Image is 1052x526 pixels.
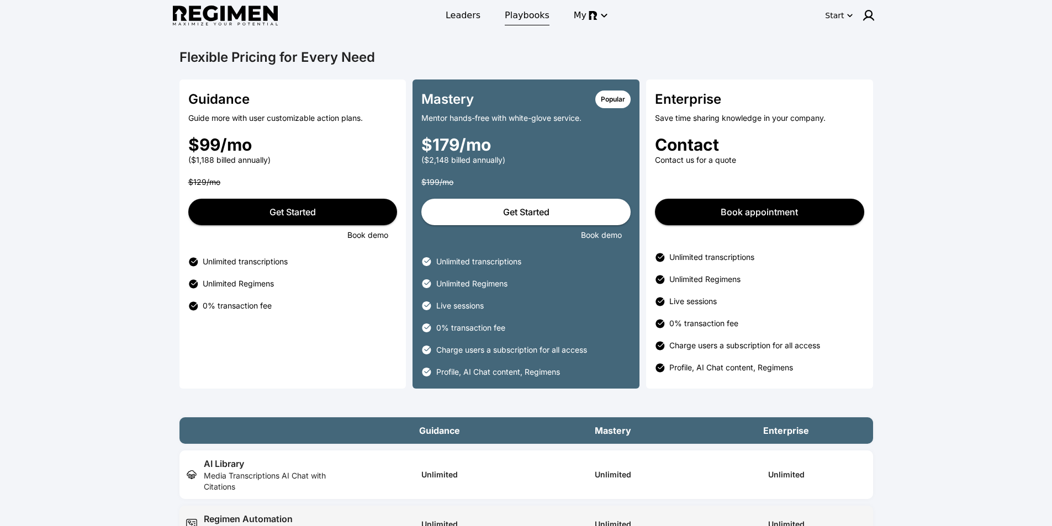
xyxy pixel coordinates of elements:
[188,155,398,166] div: ($1,188 billed annually)
[655,135,864,155] div: Contact
[669,296,864,307] div: Live sessions
[188,135,398,155] div: $99/mo
[421,91,595,108] div: Mastery
[421,155,631,166] div: ($2,148 billed annually)
[669,340,864,351] div: Charge users a subscription for all access
[669,252,864,263] div: Unlimited transcriptions
[595,469,631,480] div: Unlimited
[421,113,631,124] div: Mentor hands-free with white-glove service.
[173,6,278,26] img: Regimen logo
[669,274,864,285] div: Unlimited Regimens
[347,230,388,241] button: Book demo
[498,6,556,25] a: Playbooks
[353,417,526,444] th: Guidance
[436,256,631,267] div: Unlimited transcriptions
[439,6,487,25] a: Leaders
[436,344,631,355] div: Charge users a subscription for all access
[436,300,631,311] div: Live sessions
[526,417,700,444] th: Mastery
[669,318,864,329] div: 0% transaction fee
[700,417,873,444] th: Enterprise
[595,91,631,108] div: Popular
[188,91,398,108] div: Guidance
[421,135,631,155] div: $179/mo
[574,9,586,22] span: My
[188,113,398,124] div: Guide more with user customizable action plans.
[203,256,398,267] div: Unlimited transcriptions
[173,49,880,66] div: Flexible Pricing for Every Need
[436,322,631,333] div: 0% transaction fee
[436,366,631,378] div: Profile, AI Chat content, Regimens
[421,177,631,188] div: $ 199 /mo
[204,457,346,470] div: AI Library
[421,199,631,225] a: Get Started
[581,230,622,241] button: Book demo
[823,7,855,24] button: Start
[567,6,613,25] button: My
[421,469,458,480] div: Unlimited
[655,155,864,166] div: Contact us for a quote
[655,113,864,124] div: Save time sharing knowledge in your company.
[768,469,805,480] div: Unlimited
[204,512,293,525] div: Regimen Automation
[505,9,549,22] span: Playbooks
[862,9,875,22] img: user icon
[186,457,197,492] img: ai_library.svg
[436,278,631,289] div: Unlimited Regimens
[446,9,480,22] span: Leaders
[188,177,398,188] div: $ 129 /mo
[655,91,864,108] div: Enterprise
[203,278,398,289] div: Unlimited Regimens
[203,300,398,311] div: 0% transaction fee
[204,470,346,492] div: Media Transcriptions AI Chat with Citations
[825,10,844,21] div: Start
[188,199,398,225] a: Get Started
[669,362,864,373] div: Profile, AI Chat content, Regimens
[655,199,864,225] button: Book appointment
